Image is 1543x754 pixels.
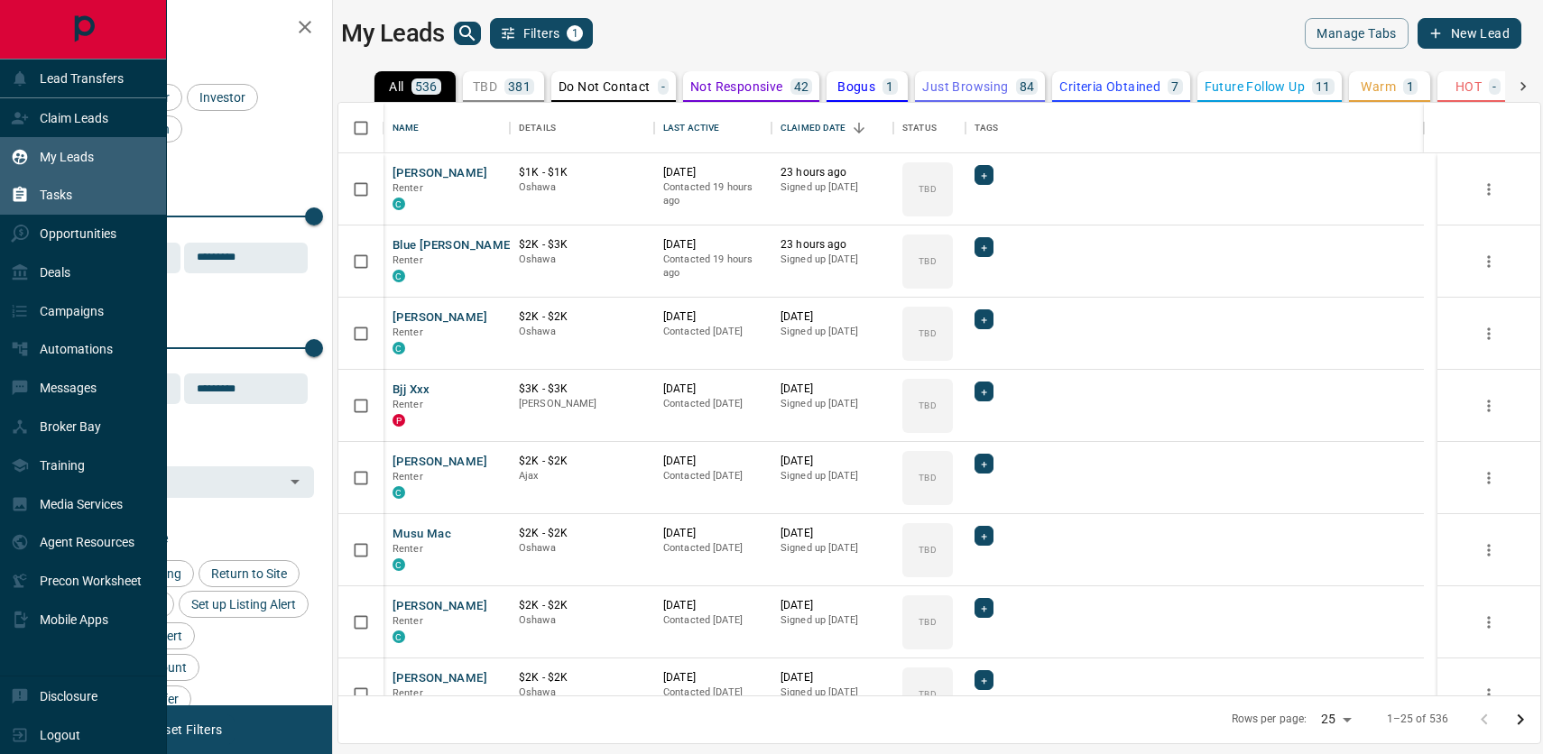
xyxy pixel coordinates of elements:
[1475,320,1502,347] button: more
[1316,80,1331,93] p: 11
[781,454,884,469] p: [DATE]
[781,165,884,180] p: 23 hours ago
[519,325,645,339] p: Oshawa
[415,80,438,93] p: 536
[393,399,423,410] span: Renter
[975,526,993,546] div: +
[1475,248,1502,275] button: more
[981,382,987,400] span: +
[663,685,762,700] p: Contacted [DATE]
[519,685,645,700] p: Oshawa
[919,326,936,340] p: TBD
[781,397,884,411] p: Signed up [DATE]
[663,526,762,541] p: [DATE]
[781,685,884,700] p: Signed up [DATE]
[1361,80,1396,93] p: Warm
[1059,80,1160,93] p: Criteria Obtained
[893,103,966,153] div: Status
[519,541,645,556] p: Oshawa
[975,309,993,329] div: +
[975,237,993,257] div: +
[1418,18,1521,49] button: New Lead
[519,598,645,613] p: $2K - $2K
[519,526,645,541] p: $2K - $2K
[393,615,423,627] span: Renter
[393,254,423,266] span: Renter
[919,254,936,268] p: TBD
[393,414,405,427] div: property.ca
[393,270,405,282] div: condos.ca
[137,714,234,745] button: Reset Filters
[663,670,762,685] p: [DATE]
[919,615,936,629] p: TBD
[393,687,423,699] span: Renter
[1475,609,1502,636] button: more
[981,455,987,473] span: +
[663,541,762,556] p: Contacted [DATE]
[886,80,893,93] p: 1
[519,397,645,411] p: [PERSON_NAME]
[781,253,884,267] p: Signed up [DATE]
[919,182,936,196] p: TBD
[902,103,937,153] div: Status
[393,454,487,471] button: [PERSON_NAME]
[1455,80,1482,93] p: HOT
[975,454,993,474] div: +
[393,103,420,153] div: Name
[187,84,258,111] div: Investor
[185,597,302,611] span: Set up Listing Alert
[559,80,651,93] p: Do Not Contact
[454,22,481,45] button: search button
[519,237,645,253] p: $2K - $3K
[663,180,762,208] p: Contacted 19 hours ago
[393,326,423,338] span: Renter
[473,80,497,93] p: TBD
[519,670,645,685] p: $2K - $2K
[981,310,987,328] span: +
[781,309,884,325] p: [DATE]
[794,80,809,93] p: 42
[393,165,487,182] button: [PERSON_NAME]
[1475,681,1502,708] button: more
[663,325,762,339] p: Contacted [DATE]
[393,543,423,555] span: Renter
[393,526,451,543] button: Musu Mac
[179,591,309,618] div: Set up Listing Alert
[519,253,645,267] p: Oshawa
[919,399,936,412] p: TBD
[781,526,884,541] p: [DATE]
[393,237,514,254] button: Blue [PERSON_NAME]
[1205,80,1305,93] p: Future Follow Up
[282,469,308,494] button: Open
[393,198,405,210] div: condos.ca
[663,598,762,613] p: [DATE]
[508,80,531,93] p: 381
[781,103,846,153] div: Claimed Date
[58,18,314,40] h2: Filters
[781,613,884,628] p: Signed up [DATE]
[781,180,884,195] p: Signed up [DATE]
[519,309,645,325] p: $2K - $2K
[1305,18,1408,49] button: Manage Tabs
[981,238,987,256] span: +
[519,103,556,153] div: Details
[781,237,884,253] p: 23 hours ago
[661,80,665,93] p: -
[919,687,936,701] p: TBD
[663,454,762,469] p: [DATE]
[1475,392,1502,419] button: more
[663,397,762,411] p: Contacted [DATE]
[393,486,405,499] div: condos.ca
[981,671,987,689] span: +
[663,309,762,325] p: [DATE]
[1492,80,1496,93] p: -
[519,180,645,195] p: Oshawa
[781,469,884,483] p: Signed up [DATE]
[1020,80,1035,93] p: 84
[341,19,445,48] h1: My Leads
[568,27,581,40] span: 1
[771,103,893,153] div: Claimed Date
[519,382,645,397] p: $3K - $3K
[663,103,719,153] div: Last Active
[981,527,987,545] span: +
